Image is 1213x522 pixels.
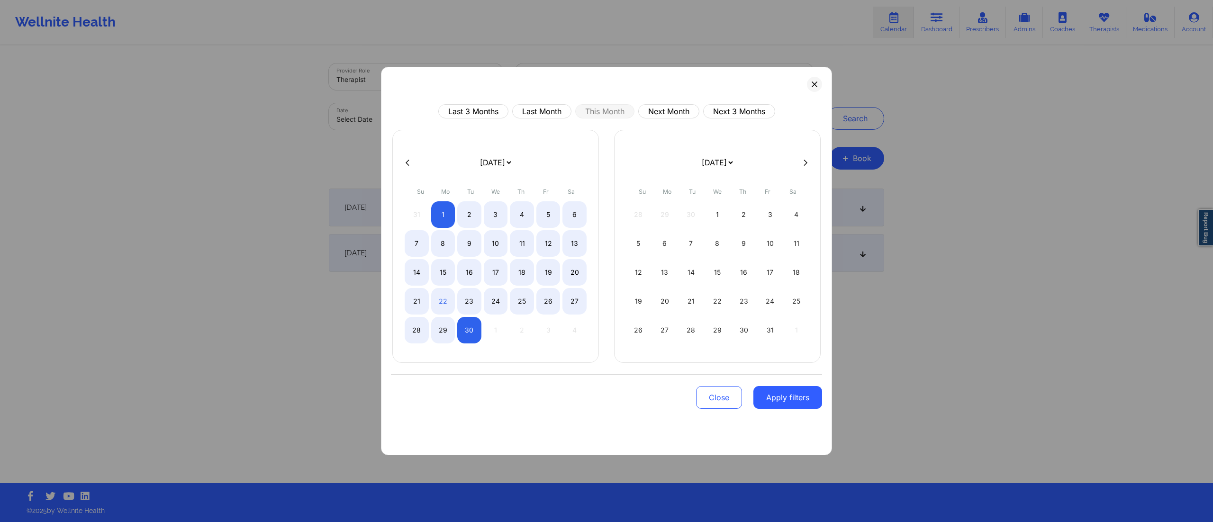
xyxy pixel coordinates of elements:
div: Wed Oct 29 2025 [706,317,730,343]
div: Fri Sep 05 2025 [536,201,561,228]
div: Thu Oct 16 2025 [732,259,756,286]
div: Wed Oct 08 2025 [706,230,730,257]
div: Thu Oct 09 2025 [732,230,756,257]
abbr: Monday [441,188,450,195]
button: Apply filters [753,386,822,409]
div: Thu Sep 18 2025 [510,259,534,286]
div: Mon Sep 01 2025 [431,201,455,228]
div: Sun Oct 19 2025 [626,288,651,315]
div: Wed Sep 03 2025 [484,201,508,228]
div: Mon Sep 22 2025 [431,288,455,315]
abbr: Wednesday [491,188,500,195]
div: Wed Sep 10 2025 [484,230,508,257]
div: Tue Sep 23 2025 [457,288,481,315]
div: Sat Oct 18 2025 [784,259,808,286]
button: Next 3 Months [703,104,775,118]
div: Wed Oct 15 2025 [706,259,730,286]
div: Sat Sep 27 2025 [562,288,587,315]
div: Sat Oct 25 2025 [784,288,808,315]
abbr: Tuesday [689,188,696,195]
div: Wed Sep 17 2025 [484,259,508,286]
div: Sat Sep 20 2025 [562,259,587,286]
abbr: Sunday [639,188,646,195]
div: Thu Sep 04 2025 [510,201,534,228]
div: Sun Oct 05 2025 [626,230,651,257]
abbr: Saturday [568,188,575,195]
div: Sun Sep 07 2025 [405,230,429,257]
div: Sun Sep 21 2025 [405,288,429,315]
div: Fri Sep 19 2025 [536,259,561,286]
abbr: Thursday [517,188,525,195]
div: Fri Oct 03 2025 [758,201,782,228]
div: Thu Sep 25 2025 [510,288,534,315]
div: Wed Oct 01 2025 [706,201,730,228]
div: Mon Oct 27 2025 [653,317,677,343]
div: Mon Oct 20 2025 [653,288,677,315]
div: Tue Sep 02 2025 [457,201,481,228]
div: Mon Sep 15 2025 [431,259,455,286]
div: Wed Oct 22 2025 [706,288,730,315]
div: Tue Oct 14 2025 [679,259,703,286]
div: Thu Oct 23 2025 [732,288,756,315]
div: Sun Oct 26 2025 [626,317,651,343]
div: Tue Sep 30 2025 [457,317,481,343]
div: Sun Sep 28 2025 [405,317,429,343]
div: Thu Sep 11 2025 [510,230,534,257]
button: Last 3 Months [438,104,508,118]
div: Sat Sep 06 2025 [562,201,587,228]
div: Mon Oct 13 2025 [653,259,677,286]
div: Fri Oct 10 2025 [758,230,782,257]
div: Sat Sep 13 2025 [562,230,587,257]
abbr: Thursday [739,188,746,195]
div: Tue Oct 07 2025 [679,230,703,257]
div: Mon Oct 06 2025 [653,230,677,257]
abbr: Tuesday [467,188,474,195]
button: Next Month [638,104,699,118]
abbr: Saturday [789,188,797,195]
div: Sat Oct 11 2025 [784,230,808,257]
div: Sun Oct 12 2025 [626,259,651,286]
div: Wed Sep 24 2025 [484,288,508,315]
div: Tue Oct 28 2025 [679,317,703,343]
abbr: Wednesday [713,188,722,195]
abbr: Monday [663,188,671,195]
div: Fri Oct 31 2025 [758,317,782,343]
div: Sun Sep 14 2025 [405,259,429,286]
abbr: Sunday [417,188,424,195]
div: Thu Oct 30 2025 [732,317,756,343]
button: Last Month [512,104,571,118]
div: Tue Oct 21 2025 [679,288,703,315]
div: Tue Sep 09 2025 [457,230,481,257]
div: Mon Sep 08 2025 [431,230,455,257]
button: This Month [575,104,634,118]
div: Fri Oct 17 2025 [758,259,782,286]
button: Close [696,386,742,409]
div: Fri Sep 12 2025 [536,230,561,257]
div: Sat Oct 04 2025 [784,201,808,228]
abbr: Friday [765,188,770,195]
div: Mon Sep 29 2025 [431,317,455,343]
abbr: Friday [543,188,549,195]
div: Thu Oct 02 2025 [732,201,756,228]
div: Tue Sep 16 2025 [457,259,481,286]
div: Fri Oct 24 2025 [758,288,782,315]
div: Fri Sep 26 2025 [536,288,561,315]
